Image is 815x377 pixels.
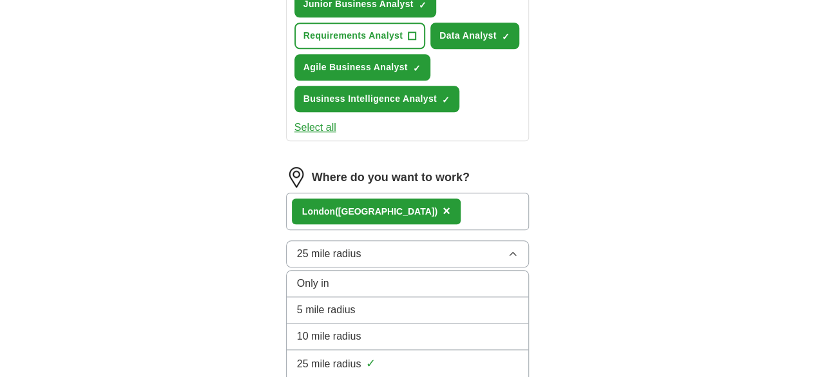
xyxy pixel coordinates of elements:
[297,329,361,344] span: 10 mile radius
[302,206,324,217] strong: Lond
[297,276,329,291] span: Only in
[312,169,470,186] label: Where do you want to work?
[294,86,459,112] button: Business Intelligence Analyst✓
[443,204,450,218] span: ×
[294,23,425,49] button: Requirements Analyst
[297,246,361,262] span: 25 mile radius
[366,355,376,372] span: ✓
[294,54,430,81] button: Agile Business Analyst✓
[442,95,450,105] span: ✓
[294,120,336,135] button: Select all
[302,205,437,218] div: on
[286,240,530,267] button: 25 mile radius
[413,63,421,73] span: ✓
[502,32,510,42] span: ✓
[297,302,356,318] span: 5 mile radius
[303,92,437,106] span: Business Intelligence Analyst
[297,356,361,372] span: 25 mile radius
[335,206,437,217] span: ([GEOGRAPHIC_DATA])
[430,23,519,49] button: Data Analyst✓
[439,29,497,43] span: Data Analyst
[303,29,403,43] span: Requirements Analyst
[303,61,408,74] span: Agile Business Analyst
[286,167,307,188] img: location.png
[443,202,450,221] button: ×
